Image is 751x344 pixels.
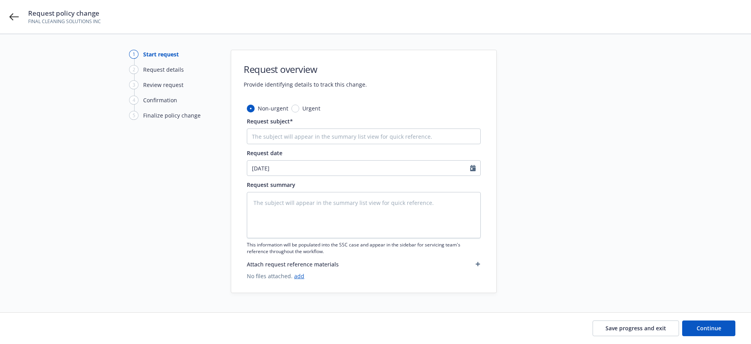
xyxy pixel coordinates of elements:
input: Urgent [291,105,299,112]
span: Non-urgent [258,104,288,112]
span: Urgent [302,104,320,112]
span: Request date [247,149,282,157]
div: 1 [129,50,138,59]
span: Attach request reference materials [247,260,339,268]
span: Request policy change [28,9,101,18]
a: add [294,272,304,280]
span: Continue [697,324,721,332]
input: Non-urgent [247,105,255,112]
input: The subject will appear in the summary list view for quick reference. [247,129,481,144]
button: Save progress and exit [593,320,679,336]
div: Review request [143,81,183,89]
div: 2 [129,65,138,74]
div: 3 [129,80,138,89]
div: Request details [143,65,184,74]
span: No files attached. [247,272,481,280]
span: Request summary [247,181,295,188]
div: 4 [129,96,138,105]
div: Finalize policy change [143,111,201,119]
span: FINAL CLEANING SOLUTIONS INC [28,18,101,25]
div: 5 [129,111,138,120]
svg: Calendar [470,165,476,171]
h1: Request overview [244,63,367,76]
span: Request subject* [247,118,293,125]
span: Save progress and exit [605,324,666,332]
span: This information will be populated into the SSC case and appear in the sidebar for servicing team... [247,241,481,255]
div: Start request [143,50,179,58]
span: Provide identifying details to track this change. [244,80,367,89]
input: MM/DD/YYYY [247,161,470,176]
div: Confirmation [143,96,177,104]
button: Continue [682,320,735,336]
